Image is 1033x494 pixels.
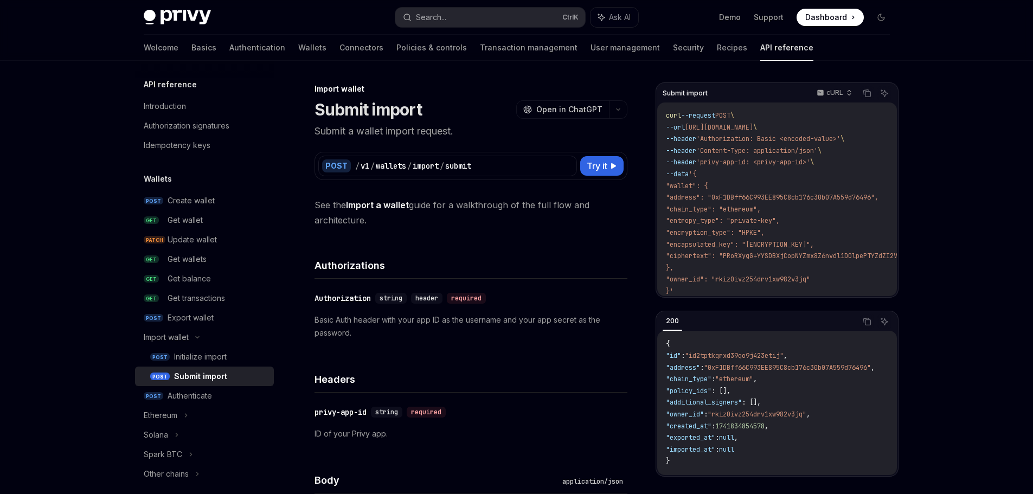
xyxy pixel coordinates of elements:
p: Basic Auth header with your app ID as the username and your app secret as the password. [315,313,627,339]
a: POSTExport wallet [135,308,274,328]
a: POSTInitialize import [135,347,274,367]
h1: Submit import [315,100,422,119]
span: --header [666,146,696,155]
span: "0xF1DBff66C993EE895C8cb176c30b07A559d76496" [704,363,871,372]
a: POSTAuthenticate [135,386,274,406]
span: string [375,408,398,416]
a: Wallets [298,35,326,61]
span: "entropy_type": "private-key", [666,216,780,225]
span: \ [840,134,844,143]
div: submit [445,161,471,171]
div: Ethereum [144,409,177,422]
span: "policy_ids" [666,387,711,395]
span: : [711,375,715,383]
div: Create wallet [168,194,215,207]
span: POST [150,373,170,381]
a: Security [673,35,704,61]
p: Submit a wallet import request. [315,124,627,139]
div: Get transactions [168,292,225,305]
span: "exported_at" [666,433,715,442]
span: : [681,351,685,360]
span: GET [144,275,159,283]
div: Submit import [174,370,227,383]
a: Demo [719,12,741,23]
span: 1741834854578 [715,422,765,431]
button: Try it [580,156,624,176]
div: Import wallet [315,84,627,94]
h4: Authorizations [315,258,627,273]
div: import [413,161,439,171]
span: string [380,294,402,303]
a: PATCHUpdate wallet [135,230,274,249]
a: GETGet transactions [135,288,274,308]
div: Get balance [168,272,211,285]
span: null [719,445,734,454]
button: Toggle dark mode [872,9,890,26]
a: Recipes [717,35,747,61]
a: Welcome [144,35,178,61]
div: Search... [416,11,446,24]
div: / [370,161,375,171]
span: : [715,433,719,442]
a: Connectors [339,35,383,61]
button: Search...CtrlK [395,8,585,27]
div: Authorization [315,293,371,304]
span: Try it [587,159,607,172]
span: --header [666,158,696,166]
h4: Body [315,473,558,487]
span: "created_at" [666,422,711,431]
a: Introduction [135,97,274,116]
span: "id" [666,351,681,360]
span: , [871,363,875,372]
div: / [355,161,360,171]
a: Basics [191,35,216,61]
h5: API reference [144,78,197,91]
span: "encapsulated_key": "[ENCRYPTION_KEY]", [666,240,814,249]
div: required [407,407,446,418]
a: Support [754,12,784,23]
span: \ [753,123,757,132]
span: "address" [666,363,700,372]
span: [URL][DOMAIN_NAME] [685,123,753,132]
span: "wallet": { [666,182,708,190]
div: Idempotency keys [144,139,210,152]
span: Submit import [663,89,708,98]
span: , [806,410,810,419]
span: PATCH [144,236,165,244]
span: : [715,445,719,454]
a: Authentication [229,35,285,61]
div: Authorization signatures [144,119,229,132]
a: GETGet wallet [135,210,274,230]
span: POST [144,392,163,400]
div: Introduction [144,100,186,113]
div: Get wallet [168,214,203,227]
span: : [], [711,387,730,395]
span: 'Content-Type: application/json' [696,146,818,155]
div: / [407,161,412,171]
div: / [440,161,444,171]
span: POST [144,197,163,205]
span: }, [666,264,673,272]
span: "encryption_type": "HPKE", [666,228,765,237]
button: Copy the contents from the code block [860,86,874,100]
span: curl [666,111,681,120]
div: required [447,293,486,304]
span: "address": "0xF1DBff66C993EE895C8cb176c30b07A559d76496", [666,193,878,202]
span: Open in ChatGPT [536,104,602,115]
button: Ask AI [877,315,891,329]
div: Update wallet [168,233,217,246]
span: { [666,339,670,348]
a: Policies & controls [396,35,467,61]
div: Spark BTC [144,448,182,461]
div: privy-app-id [315,407,367,418]
a: GETGet wallets [135,249,274,269]
span: Ctrl K [562,13,579,22]
span: 'privy-app-id: <privy-app-id>' [696,158,810,166]
span: --header [666,134,696,143]
span: --data [666,170,689,178]
span: "ciphertext": "PRoRXygG+YYSDBXjCopNYZmx8Z6nvdl1D0lpePTYZdZI2VGfK+LkFt+GlEJqdoi9" [666,252,970,260]
a: POSTCreate wallet [135,191,274,210]
a: Transaction management [480,35,578,61]
span: "owner_id" [666,410,704,419]
span: } [666,457,670,465]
